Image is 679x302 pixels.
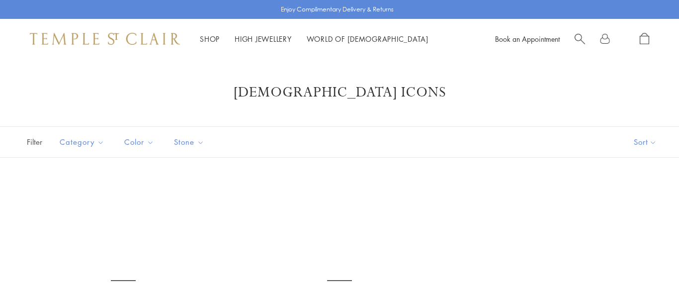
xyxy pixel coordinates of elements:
[52,131,112,153] button: Category
[30,33,180,45] img: Temple St. Clair
[281,4,394,14] p: Enjoy Complimentary Delivery & Returns
[200,33,428,45] nav: Main navigation
[575,33,585,45] a: Search
[169,136,212,148] span: Stone
[40,84,639,101] h1: [DEMOGRAPHIC_DATA] Icons
[117,131,162,153] button: Color
[235,34,292,44] a: High JewelleryHigh Jewellery
[200,34,220,44] a: ShopShop
[495,34,560,44] a: Book an Appointment
[55,136,112,148] span: Category
[611,127,679,157] button: Show sort by
[640,33,649,45] a: Open Shopping Bag
[307,34,428,44] a: World of [DEMOGRAPHIC_DATA]World of [DEMOGRAPHIC_DATA]
[167,131,212,153] button: Stone
[119,136,162,148] span: Color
